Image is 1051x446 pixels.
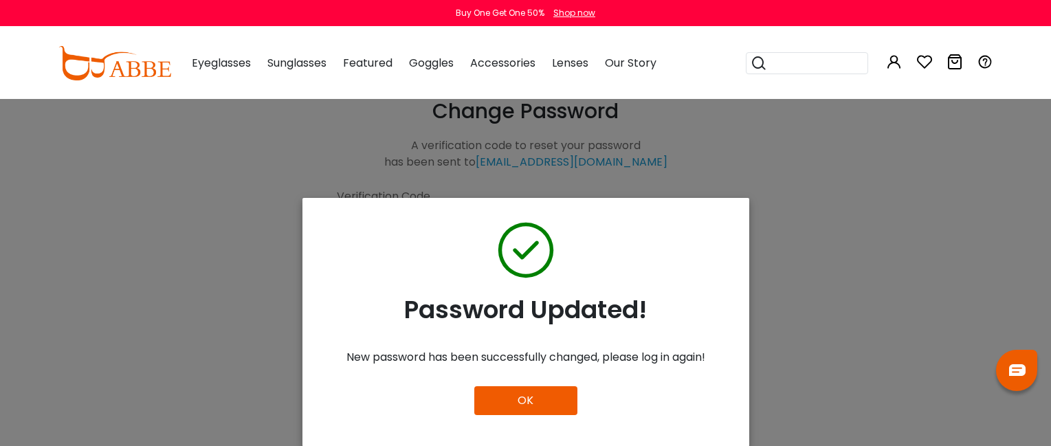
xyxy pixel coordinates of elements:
span: Featured [343,55,392,71]
button: OK [474,386,577,415]
span: Accessories [470,55,535,71]
div: Password Updated! [334,291,718,328]
span: Our Story [605,55,656,71]
img: abbeglasses.com [58,46,171,80]
div: New password has been successfully changed, please log in again! [334,349,718,366]
a: Shop now [546,7,595,19]
div: Buy One Get One 50% [456,7,544,19]
span: Eyeglasses [192,55,251,71]
div: Shop now [553,7,595,19]
span: Goggles [409,55,454,71]
span: Sunglasses [267,55,327,71]
img: chat [1009,364,1026,376]
span: Lenses [552,55,588,71]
